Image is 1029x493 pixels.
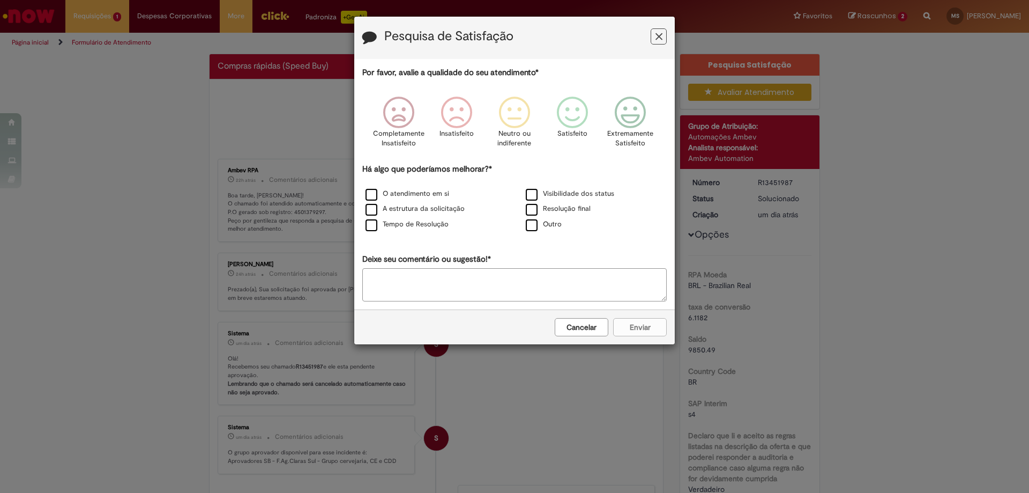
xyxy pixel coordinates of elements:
[366,219,449,230] label: Tempo de Resolução
[545,89,600,162] div: Satisfeito
[555,318,608,336] button: Cancelar
[366,189,449,199] label: O atendimento em si
[495,129,534,149] p: Neutro ou indiferente
[373,129,424,149] p: Completamente Insatisfeito
[429,89,484,162] div: Insatisfeito
[366,204,465,214] label: A estrutura da solicitação
[526,219,562,230] label: Outro
[362,67,539,78] label: Por favor, avalie a qualidade do seu atendimento*
[384,30,513,43] label: Pesquisa de Satisfação
[526,189,614,199] label: Visibilidade dos status
[362,164,667,233] div: Há algo que poderíamos melhorar?*
[526,204,591,214] label: Resolução final
[487,89,542,162] div: Neutro ou indiferente
[371,89,426,162] div: Completamente Insatisfeito
[557,129,587,139] p: Satisfeito
[439,129,474,139] p: Insatisfeito
[603,89,658,162] div: Extremamente Satisfeito
[607,129,653,149] p: Extremamente Satisfeito
[362,254,491,265] label: Deixe seu comentário ou sugestão!*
